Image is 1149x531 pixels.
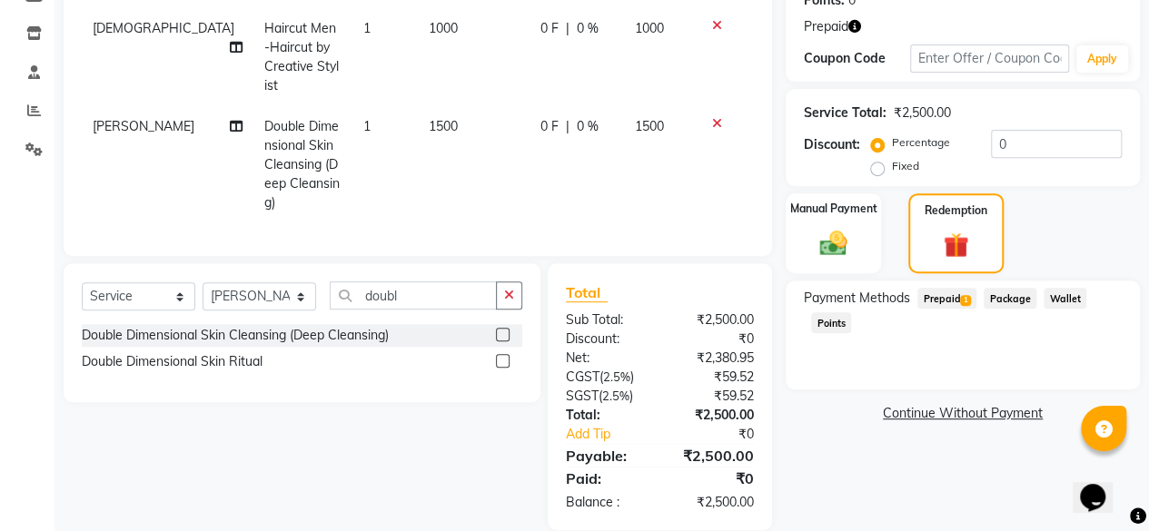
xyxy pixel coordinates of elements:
span: 0 % [577,117,599,136]
div: Sub Total: [552,310,660,329]
span: SGST [566,388,599,404]
div: ₹0 [659,467,768,489]
span: Prepaid [804,17,848,36]
button: Apply [1076,45,1128,73]
span: [DEMOGRAPHIC_DATA] [93,20,234,36]
div: Total: [552,406,660,425]
div: Service Total: [804,103,887,123]
div: ₹2,500.00 [659,493,768,512]
span: 1 [363,118,371,134]
span: 1000 [635,20,664,36]
span: 1500 [429,118,458,134]
div: ( ) [552,387,660,406]
div: ₹2,500.00 [659,406,768,425]
div: Balance : [552,493,660,512]
span: 1 [960,295,970,306]
div: Payable: [552,445,660,467]
input: Enter Offer / Coupon Code [910,44,1069,73]
span: Double Dimensional Skin Cleansing (Deep Cleansing) [264,118,340,211]
div: ₹2,500.00 [659,445,768,467]
div: ( ) [552,368,660,387]
div: ₹59.52 [659,387,768,406]
span: 2.5% [602,388,629,403]
a: Add Tip [552,425,678,444]
span: CGST [566,369,599,385]
div: Paid: [552,467,660,489]
div: Coupon Code [804,49,910,68]
div: ₹0 [659,329,768,349]
label: Fixed [892,158,919,174]
div: Discount: [804,135,860,154]
span: 1500 [635,118,664,134]
span: Payment Methods [804,289,910,308]
div: Double Dimensional Skin Cleansing (Deep Cleansing) [82,326,389,345]
label: Redemption [925,202,987,219]
div: ₹2,500.00 [659,310,768,329]
span: 1000 [429,20,458,36]
span: 0 % [577,19,599,38]
span: 2.5% [603,369,630,384]
img: _cash.svg [811,228,856,260]
span: | [566,19,570,38]
input: Search or Scan [330,281,497,310]
label: Manual Payment [790,201,877,217]
div: Double Dimensional Skin Ritual [82,352,262,371]
div: ₹2,500.00 [894,103,951,123]
span: Wallet [1044,288,1086,309]
iframe: chat widget [1073,458,1131,513]
div: ₹2,380.95 [659,349,768,368]
span: Prepaid [917,288,976,309]
div: Discount: [552,329,660,349]
div: ₹59.52 [659,368,768,387]
span: Total [566,283,608,302]
span: 0 F [540,19,559,38]
label: Percentage [892,134,950,151]
div: Net: [552,349,660,368]
span: [PERSON_NAME] [93,118,194,134]
a: Continue Without Payment [789,404,1136,423]
div: ₹0 [678,425,768,444]
span: Haircut Men-Haircut by Creative Stylist [264,20,339,93]
span: 1 [363,20,371,36]
span: Package [984,288,1036,309]
img: _gift.svg [936,230,977,261]
span: | [566,117,570,136]
span: 0 F [540,117,559,136]
span: Points [811,312,851,333]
